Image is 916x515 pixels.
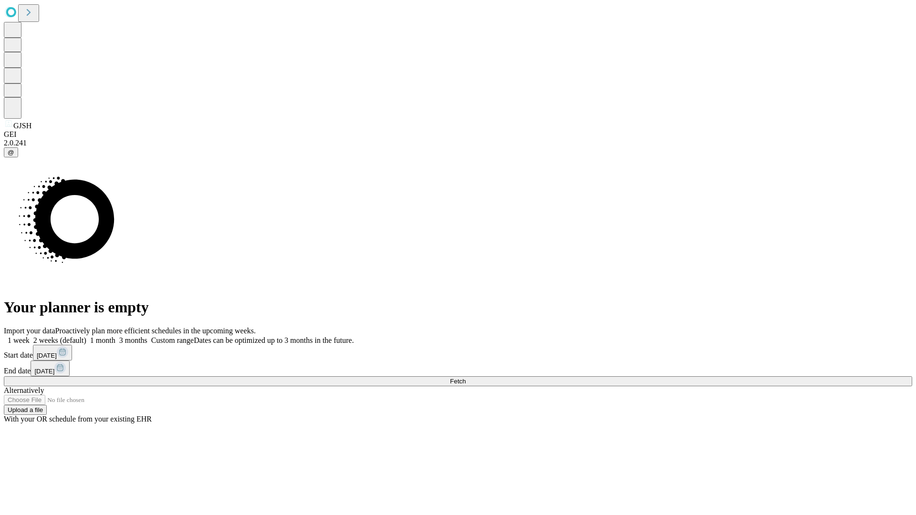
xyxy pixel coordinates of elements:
span: GJSH [13,122,31,130]
button: @ [4,147,18,157]
span: [DATE] [37,352,57,359]
div: Start date [4,345,912,360]
h1: Your planner is empty [4,299,912,316]
button: [DATE] [33,345,72,360]
span: [DATE] [34,368,54,375]
span: 3 months [119,336,147,344]
span: 1 month [90,336,115,344]
span: Dates can be optimized up to 3 months in the future. [194,336,354,344]
button: Fetch [4,376,912,386]
button: Upload a file [4,405,47,415]
div: GEI [4,130,912,139]
button: [DATE] [31,360,70,376]
div: 2.0.241 [4,139,912,147]
div: End date [4,360,912,376]
span: Alternatively [4,386,44,394]
span: With your OR schedule from your existing EHR [4,415,152,423]
span: 1 week [8,336,30,344]
span: Proactively plan more efficient schedules in the upcoming weeks. [55,327,256,335]
span: Custom range [151,336,194,344]
span: Fetch [450,378,466,385]
span: Import your data [4,327,55,335]
span: @ [8,149,14,156]
span: 2 weeks (default) [33,336,86,344]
